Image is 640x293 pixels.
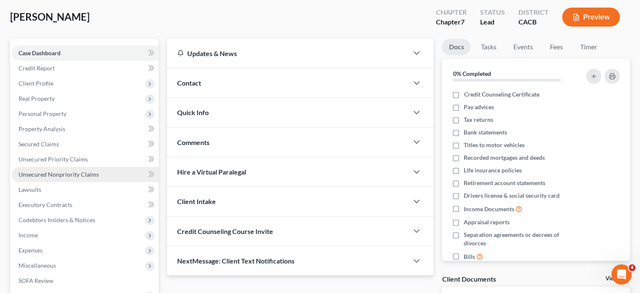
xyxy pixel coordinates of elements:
[12,167,159,182] a: Unsecured Nonpriority Claims
[464,90,539,99] span: Credit Counseling Certificate
[19,171,99,178] span: Unsecured Nonpriority Claims
[442,274,496,283] div: Client Documents
[506,39,539,55] a: Events
[19,110,66,117] span: Personal Property
[464,179,545,187] span: Retirement account statements
[464,153,545,162] span: Recorded mortgages and deeds
[464,103,494,111] span: Pay advices
[518,8,549,17] div: District
[436,8,467,17] div: Chapter
[605,276,627,282] a: View All
[19,140,59,148] span: Secured Claims
[480,17,505,27] div: Lead
[12,121,159,137] a: Property Analysis
[474,39,503,55] a: Tasks
[19,201,72,208] span: Executory Contracts
[177,227,273,235] span: Credit Counseling Course Invite
[518,17,549,27] div: CACB
[10,11,90,23] span: [PERSON_NAME]
[19,186,41,193] span: Lawsuits
[12,152,159,167] a: Unsecured Priority Claims
[19,65,55,72] span: Credit Report
[177,138,210,146] span: Comments
[19,95,55,102] span: Real Property
[543,39,570,55] a: Fees
[177,49,398,58] div: Updates & News
[19,231,38,239] span: Income
[12,197,159,212] a: Executory Contracts
[464,141,525,149] span: Titles to motor vehicles
[19,156,88,163] span: Unsecured Priority Claims
[464,253,475,261] span: Bills
[12,61,159,76] a: Credit Report
[464,218,510,226] span: Appraisal reports
[19,277,53,284] span: SOFA Review
[12,46,159,61] a: Case Dashboard
[629,264,635,271] span: 4
[573,39,603,55] a: Timer
[19,80,53,87] span: Client Profile
[177,257,295,265] span: NextMessage: Client Text Notifications
[480,8,505,17] div: Status
[464,205,514,213] span: Income Documents
[12,273,159,288] a: SOFA Review
[464,128,507,137] span: Bank statements
[12,182,159,197] a: Lawsuits
[19,247,42,254] span: Expenses
[464,166,522,175] span: Life insurance policies
[12,137,159,152] a: Secured Claims
[453,70,491,77] strong: 0% Completed
[464,191,560,200] span: Drivers license & social security card
[177,168,246,176] span: Hire a Virtual Paralegal
[461,18,465,26] span: 7
[177,197,216,205] span: Client Intake
[19,262,56,269] span: Miscellaneous
[436,17,467,27] div: Chapter
[442,39,470,55] a: Docs
[19,125,65,132] span: Property Analysis
[464,231,576,247] span: Separation agreements or decrees of divorces
[464,116,493,124] span: Tax returns
[19,49,61,56] span: Case Dashboard
[177,108,209,116] span: Quick Info
[177,79,201,87] span: Contact
[562,8,620,27] button: Preview
[611,264,632,285] iframe: Intercom live chat
[19,216,95,223] span: Codebtors Insiders & Notices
